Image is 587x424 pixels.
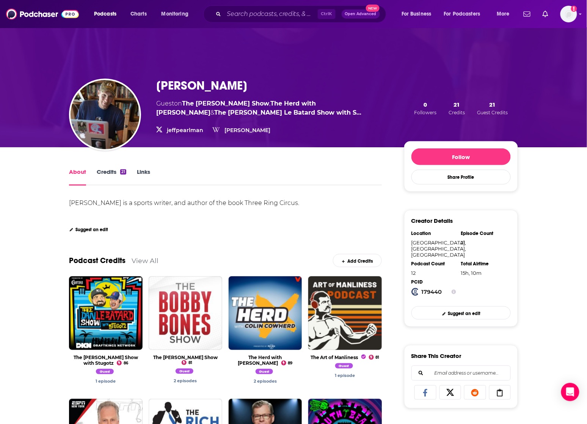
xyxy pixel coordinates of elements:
[120,169,126,175] div: 21
[489,385,511,400] a: Copy Link
[491,8,519,20] button: open menu
[333,254,382,267] a: Add Credits
[126,8,151,20] a: Charts
[396,8,441,20] button: open menu
[174,378,197,383] a: Jeff Pearlman
[254,378,277,384] a: Jeff Pearlman
[411,230,456,236] div: Location
[124,362,128,365] span: 86
[176,370,195,375] a: Jeff Pearlman
[96,378,116,384] a: Jeff Pearlman
[130,9,147,19] span: Charts
[335,364,355,370] a: Jeff Pearlman
[89,8,126,20] button: open menu
[560,6,577,22] img: User Profile
[490,101,496,108] span: 21
[281,361,293,366] a: 89
[117,361,128,366] a: 86
[475,101,510,116] button: 21Guest Credits
[6,7,79,21] img: Podchaser - Follow, Share and Rate Podcasts
[137,168,150,186] a: Links
[411,261,456,267] div: Podcast Count
[422,288,442,295] strong: 179440
[411,366,511,381] div: Search followers
[174,100,269,107] span: on
[449,110,465,115] span: Credits
[342,9,380,19] button: Open AdvancedNew
[402,9,432,19] span: For Business
[411,170,511,184] button: Share Profile
[153,355,218,360] a: The Bobby Bones Show
[454,101,460,108] span: 21
[461,261,506,267] div: Total Airtime
[69,227,108,232] a: Suggest an edit
[96,370,116,375] a: Jeff Pearlman
[269,100,270,107] span: ,
[411,240,456,258] div: [GEOGRAPHIC_DATA], [GEOGRAPHIC_DATA], [GEOGRAPHIC_DATA]
[464,385,486,400] a: Share on Reddit
[94,9,116,19] span: Podcasts
[69,168,86,186] a: About
[411,288,419,296] img: Podchaser Creator ID logo
[411,279,456,285] div: PCID
[74,355,138,366] a: The Dan Le Batard Show with Stugotz
[418,366,504,380] input: Email address or username...
[452,288,456,296] button: Show Info
[182,360,192,365] a: 81
[224,127,270,134] a: [PERSON_NAME]
[412,101,439,116] button: 0Followers
[167,127,203,134] a: jeffpearlman
[560,6,577,22] span: Logged in as ereardon
[424,101,427,108] span: 0
[256,369,273,374] span: Guest
[69,199,299,206] div: [PERSON_NAME] is a sports writer, and author of the book Three Ring Circus.
[97,168,126,186] a: Credits21
[188,361,192,364] span: 81
[69,256,126,265] a: Podcast Credits
[210,5,394,23] div: Search podcasts, credits, & more...
[411,217,453,224] h3: Creator Details
[176,369,193,374] span: Guest
[156,78,247,93] h1: [PERSON_NAME]
[214,109,361,116] a: The Dan Le Batard Show with Stugotz
[369,355,380,360] a: 81
[71,80,140,149] img: Jeff Pearlman
[461,230,506,236] div: Episode Count
[182,100,269,107] a: The Bobby Bones Show
[571,6,577,12] svg: Add a profile image
[311,355,366,360] a: The Art of Manliness
[561,383,579,401] div: Open Intercom Messenger
[96,369,114,374] span: Guest
[345,12,377,16] span: Open Advanced
[497,9,510,19] span: More
[318,9,336,19] span: Ctrl K
[461,240,506,246] div: 21
[238,355,282,366] a: The Herd with Colin Cowherd
[132,257,159,265] a: View All
[447,101,468,116] button: 21Credits
[477,110,508,115] span: Guest Credits
[156,100,174,107] span: Guest
[439,8,491,20] button: open menu
[444,9,480,19] span: For Podcasters
[156,8,198,20] button: open menu
[439,385,461,400] a: Share on X/Twitter
[256,370,275,375] a: Jeff Pearlman
[414,385,436,400] a: Share on Facebook
[560,6,577,22] button: Show profile menu
[335,363,353,369] span: Guest
[540,8,551,20] a: Show notifications dropdown
[224,8,318,20] input: Search podcasts, credits, & more...
[411,352,461,359] h3: Share This Creator
[411,270,456,276] div: 12
[414,110,436,115] span: Followers
[366,5,380,12] span: New
[288,362,292,365] span: 89
[162,9,188,19] span: Monitoring
[411,306,511,320] a: Suggest an edit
